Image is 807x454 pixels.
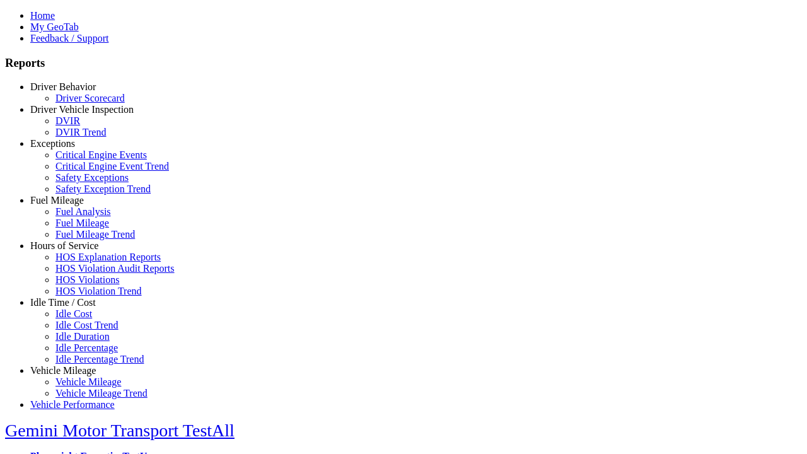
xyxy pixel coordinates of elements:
[55,229,135,240] a: Fuel Mileage Trend
[30,365,96,376] a: Vehicle Mileage
[55,320,119,330] a: Idle Cost Trend
[30,240,98,251] a: Hours of Service
[30,104,134,115] a: Driver Vehicle Inspection
[55,206,111,217] a: Fuel Analysis
[55,308,92,319] a: Idle Cost
[30,297,96,308] a: Idle Time / Cost
[30,195,84,206] a: Fuel Mileage
[55,161,169,172] a: Critical Engine Event Trend
[55,286,142,296] a: HOS Violation Trend
[55,388,148,399] a: Vehicle Mileage Trend
[55,183,151,194] a: Safety Exception Trend
[55,252,161,262] a: HOS Explanation Reports
[55,172,129,183] a: Safety Exceptions
[55,149,147,160] a: Critical Engine Events
[55,93,125,103] a: Driver Scorecard
[55,376,121,387] a: Vehicle Mileage
[55,331,110,342] a: Idle Duration
[5,421,235,440] a: Gemini Motor Transport TestAll
[55,218,109,228] a: Fuel Mileage
[30,21,79,32] a: My GeoTab
[55,354,144,364] a: Idle Percentage Trend
[55,115,80,126] a: DVIR
[30,399,115,410] a: Vehicle Performance
[30,138,75,149] a: Exceptions
[55,274,119,285] a: HOS Violations
[30,81,96,92] a: Driver Behavior
[30,10,55,21] a: Home
[55,127,106,137] a: DVIR Trend
[5,56,802,70] h3: Reports
[55,263,175,274] a: HOS Violation Audit Reports
[55,342,118,353] a: Idle Percentage
[30,33,108,44] a: Feedback / Support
